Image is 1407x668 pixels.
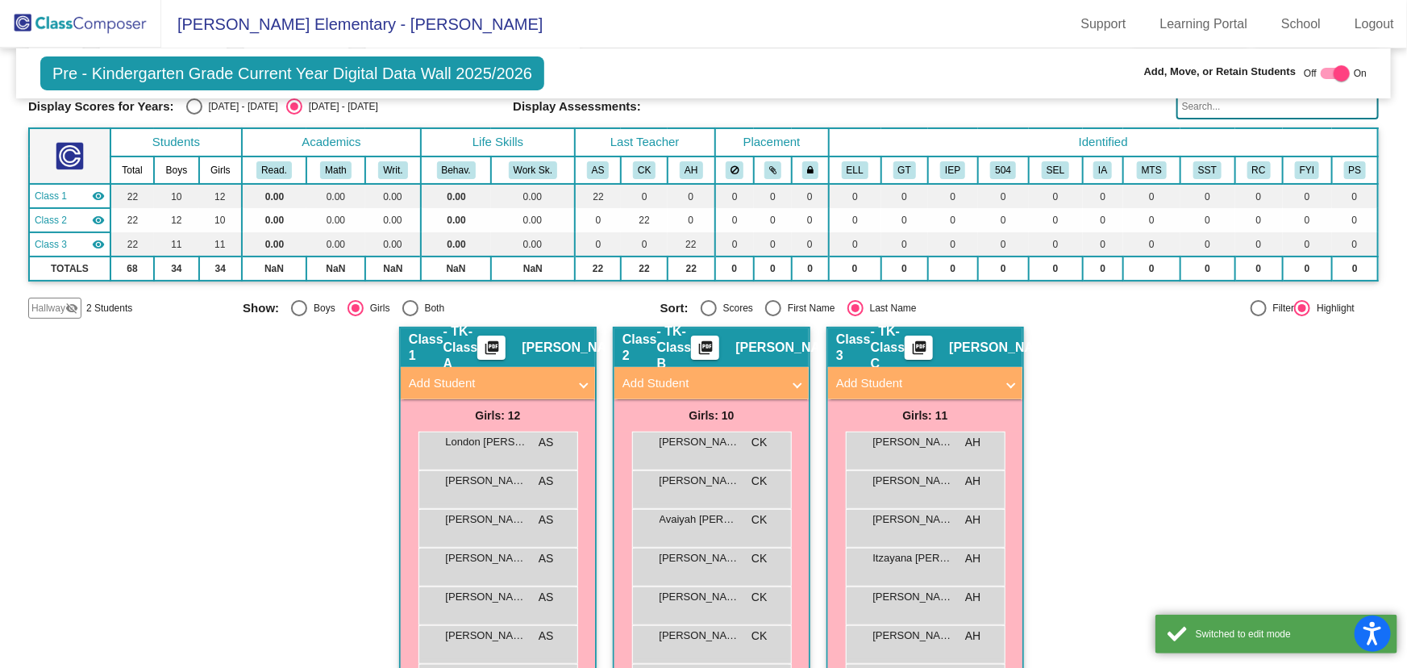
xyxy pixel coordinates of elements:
span: [PERSON_NAME] [446,589,527,605]
span: Class 3 [836,332,871,364]
th: Placement [715,128,829,157]
td: 0 [621,184,668,208]
span: [PERSON_NAME] [660,434,740,450]
td: 0.00 [365,232,421,257]
td: Adrianna Hernandez - TK- Class C [29,232,110,257]
span: [PERSON_NAME] [446,628,527,644]
span: AH [965,589,980,606]
th: Amy Stubblefield [575,157,621,184]
button: SST [1193,161,1222,179]
button: RC [1247,161,1271,179]
span: CK [751,473,767,490]
span: [PERSON_NAME] [660,589,740,605]
span: Show: [243,301,279,315]
button: GT [893,161,916,179]
span: [PERSON_NAME] Elementary - [PERSON_NAME] [161,11,543,37]
span: Add, Move, or Retain Students [1144,64,1297,80]
mat-panel-title: Add Student [836,374,995,393]
span: Class 3 [35,237,67,252]
span: AS [539,628,554,645]
button: MTS [1137,161,1167,179]
td: 12 [199,184,242,208]
td: 0.00 [421,184,491,208]
span: - TK- Class C [871,324,905,372]
td: 0 [715,257,755,281]
mat-icon: picture_as_pdf [910,340,929,362]
span: AH [965,550,980,567]
span: [PERSON_NAME] [660,550,740,566]
td: 0 [1283,184,1332,208]
a: Support [1068,11,1139,37]
td: 0.00 [365,184,421,208]
th: Check Notes [1283,157,1332,184]
td: 0 [928,208,978,232]
th: Boys [154,157,199,184]
td: 0 [754,257,792,281]
mat-panel-title: Add Student [622,374,781,393]
td: NaN [421,257,491,281]
span: 2 Students [86,301,132,315]
td: 0 [1029,257,1083,281]
span: [PERSON_NAME] [949,340,1057,356]
th: Preschool [1332,157,1378,184]
td: 10 [199,208,242,232]
span: [PERSON_NAME] [660,473,740,489]
a: Learning Portal [1147,11,1261,37]
span: AS [539,434,554,451]
td: 0 [621,232,668,257]
span: Class 1 [409,332,443,364]
td: 0 [1123,184,1180,208]
td: TOTALS [29,257,110,281]
mat-expansion-panel-header: Add Student [614,367,809,399]
td: 0 [668,184,714,208]
td: 10 [154,184,199,208]
span: AS [539,550,554,567]
td: 68 [110,257,154,281]
td: NaN [365,257,421,281]
td: 0.00 [491,232,575,257]
td: 0 [829,208,881,232]
td: 0 [1083,208,1123,232]
button: Print Students Details [905,336,933,360]
div: Both [418,301,445,315]
span: AS [539,511,554,528]
span: [PERSON_NAME] [873,589,954,605]
span: CK [751,589,767,606]
span: CK [751,511,767,528]
th: Keep with teacher [792,157,829,184]
th: Reclassified [1235,157,1283,184]
td: 22 [621,208,668,232]
span: Pre - Kindergarten Grade Current Year Digital Data Wall 2025/2026 [40,56,544,90]
td: 0 [1180,232,1235,257]
mat-icon: visibility [92,238,105,251]
td: 0 [881,184,928,208]
div: Scores [717,301,753,315]
span: AH [965,511,980,528]
span: CK [751,434,767,451]
td: 0.00 [306,184,365,208]
button: AS [587,161,610,179]
td: 0.00 [306,232,365,257]
th: Identified [829,128,1378,157]
td: 0.00 [421,232,491,257]
td: 0 [978,232,1029,257]
div: [DATE] - [DATE] [302,99,378,114]
td: 11 [154,232,199,257]
td: 0 [1029,208,1083,232]
button: SEL [1042,161,1069,179]
td: 0 [754,232,792,257]
button: Behav. [437,161,476,179]
td: 0 [928,232,978,257]
td: 22 [575,257,621,281]
span: [PERSON_NAME] [873,511,954,528]
th: Chanda Kor [621,157,668,184]
td: NaN [491,257,575,281]
td: 0 [1283,257,1332,281]
td: 0 [928,184,978,208]
td: 0 [978,208,1029,232]
td: 0.00 [421,208,491,232]
div: Girls: 12 [401,399,595,432]
mat-expansion-panel-header: Add Student [401,367,595,399]
th: Student Needs Social Emotional Support [1029,157,1083,184]
button: Math [320,161,351,179]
